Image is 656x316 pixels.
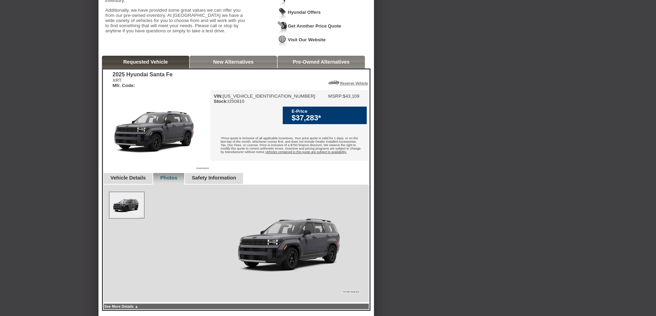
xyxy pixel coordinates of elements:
[214,99,228,104] b: Stock:
[293,59,350,65] a: Pre-Owned Alternatives
[103,90,210,171] img: 2025 Hyundai Santa Fe
[110,192,144,218] img: Image.aspx
[160,175,177,181] a: Photos
[278,35,287,48] img: Icon_VisitWebsite.png
[213,59,254,65] a: New Alternatives
[123,59,168,65] a: Requested Vehicle
[288,37,326,42] a: Visit Our Website
[292,109,363,114] div: E-Price
[113,83,135,88] b: Mfr. Code:
[328,94,343,99] td: MSRP:
[292,114,363,122] div: $37,283*
[288,23,341,29] a: Get Another Price Quote
[214,94,223,99] b: VIN:
[214,94,315,104] div: [US_VEHICLE_IDENTIFICATION_NUMBER] I250810
[113,78,173,88] div: XRT
[105,8,250,33] p: Additionally, we have provided some great values we can offer you from our pre-owned inventory. A...
[329,80,339,85] img: Icon_ReserveVehicleCar.png
[104,304,138,308] a: See More Details ▲
[265,150,347,154] u: Vehicles contained in this quote are subject to availability.
[288,10,321,15] a: Hyundai Offers
[113,72,173,78] div: 2025 Hyundai Santa Fe
[343,94,360,99] td: $43,109
[278,8,287,20] img: Icon_WeeklySpecials.png
[192,175,236,181] a: Safety Information
[340,81,368,85] a: Reserve Vehicle
[111,175,146,181] a: Vehicle Details
[278,21,287,34] img: Icon_GetQuote.png
[210,131,369,161] div: *Price quote is inclusive of all applicable incentives. Your price quote is valid for 1 days, or ...
[223,192,361,295] img: Image.aspx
